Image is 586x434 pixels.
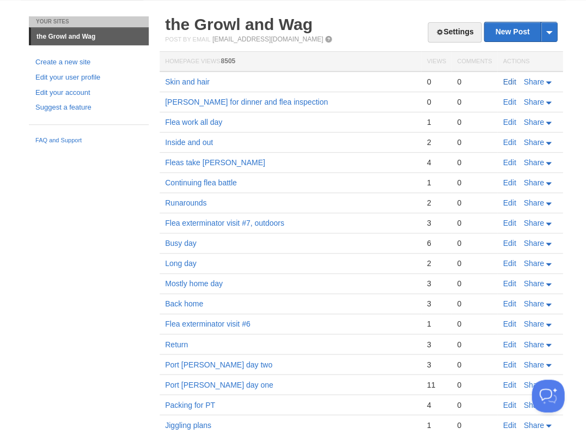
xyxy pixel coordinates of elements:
[35,72,142,83] a: Edit your user profile
[503,158,516,167] a: Edit
[165,340,188,348] a: Return
[165,420,211,429] a: Jiggling plans
[523,400,544,409] span: Share
[523,320,544,328] span: Share
[503,118,516,126] a: Edit
[503,360,516,369] a: Edit
[426,77,445,87] div: 0
[165,219,284,227] a: Flea exterminator visit #7, outdoors
[426,158,445,167] div: 4
[457,339,492,349] div: 0
[523,259,544,268] span: Share
[426,258,445,268] div: 2
[457,400,492,409] div: 0
[457,158,492,167] div: 0
[523,158,544,167] span: Share
[523,299,544,308] span: Share
[503,279,516,288] a: Edit
[503,239,516,248] a: Edit
[165,299,203,308] a: Back home
[484,22,557,41] a: New Post
[165,158,265,167] a: Fleas take [PERSON_NAME]
[457,279,492,288] div: 0
[426,379,445,389] div: 11
[457,77,492,87] div: 0
[165,178,237,187] a: Continuing flea battle
[503,77,516,86] a: Edit
[426,238,445,248] div: 6
[31,28,149,45] a: the Growl and Wag
[503,98,516,106] a: Edit
[35,102,142,113] a: Suggest a feature
[503,299,516,308] a: Edit
[503,400,516,409] a: Edit
[426,359,445,369] div: 3
[523,118,544,126] span: Share
[503,219,516,227] a: Edit
[503,420,516,429] a: Edit
[165,380,273,389] a: Port [PERSON_NAME] day one
[426,137,445,147] div: 2
[165,259,197,268] a: Long day
[426,400,445,409] div: 4
[503,340,516,348] a: Edit
[457,198,492,208] div: 0
[503,320,516,328] a: Edit
[165,239,197,248] a: Busy day
[457,299,492,309] div: 0
[165,198,206,207] a: Runarounds
[503,138,516,147] a: Edit
[497,52,563,72] th: Actions
[523,77,544,86] span: Share
[165,360,272,369] a: Port [PERSON_NAME] day two
[426,420,445,430] div: 1
[165,320,250,328] a: Flea exterminator visit #6
[457,359,492,369] div: 0
[160,52,421,72] th: Homepage Views
[457,117,492,127] div: 0
[426,218,445,228] div: 3
[457,137,492,147] div: 0
[457,319,492,329] div: 0
[523,360,544,369] span: Share
[457,178,492,188] div: 0
[503,259,516,268] a: Edit
[426,279,445,288] div: 3
[457,379,492,389] div: 0
[523,138,544,147] span: Share
[426,319,445,329] div: 1
[457,238,492,248] div: 0
[165,279,223,288] a: Mostly home day
[165,36,210,43] span: Post by Email
[426,178,445,188] div: 1
[35,57,142,68] a: Create a new site
[421,52,451,72] th: Views
[451,52,497,72] th: Comments
[165,400,215,409] a: Packing for PT
[457,97,492,107] div: 0
[165,98,328,106] a: [PERSON_NAME] for dinner and flea inspection
[165,77,210,86] a: Skin and hair
[426,339,445,349] div: 3
[29,16,149,27] li: Your Sites
[221,57,235,65] span: 8505
[35,87,142,99] a: Edit your account
[426,198,445,208] div: 2
[428,22,481,43] a: Settings
[457,218,492,228] div: 0
[503,198,516,207] a: Edit
[503,178,516,187] a: Edit
[165,15,313,33] a: the Growl and Wag
[523,198,544,207] span: Share
[523,380,544,389] span: Share
[503,380,516,389] a: Edit
[426,299,445,309] div: 3
[523,219,544,227] span: Share
[457,420,492,430] div: 0
[523,178,544,187] span: Share
[523,279,544,288] span: Share
[212,35,323,43] a: [EMAIL_ADDRESS][DOMAIN_NAME]
[35,136,142,146] a: FAQ and Support
[523,98,544,106] span: Share
[523,340,544,348] span: Share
